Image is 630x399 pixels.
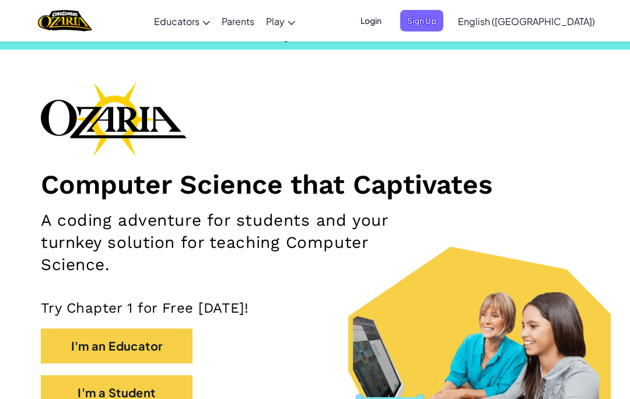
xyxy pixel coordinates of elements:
a: Educators [148,5,216,37]
button: Login [353,10,388,32]
h2: A coding adventure for students and your turnkey solution for teaching Computer Science. [41,209,408,276]
a: Play [260,5,301,37]
button: I'm an Educator [41,328,192,363]
a: Parents [216,5,260,37]
a: Ozaria by CodeCombat logo [38,9,92,33]
span: Play [266,15,285,27]
span: English ([GEOGRAPHIC_DATA]) [458,15,595,27]
button: Sign Up [400,10,443,32]
a: English ([GEOGRAPHIC_DATA]) [452,5,601,37]
span: Educators [154,15,199,27]
img: Home [38,9,92,33]
img: Ozaria branding logo [41,82,187,156]
p: Try Chapter 1 for Free [DATE]! [41,299,589,317]
h1: Computer Science that Captivates [41,168,589,201]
